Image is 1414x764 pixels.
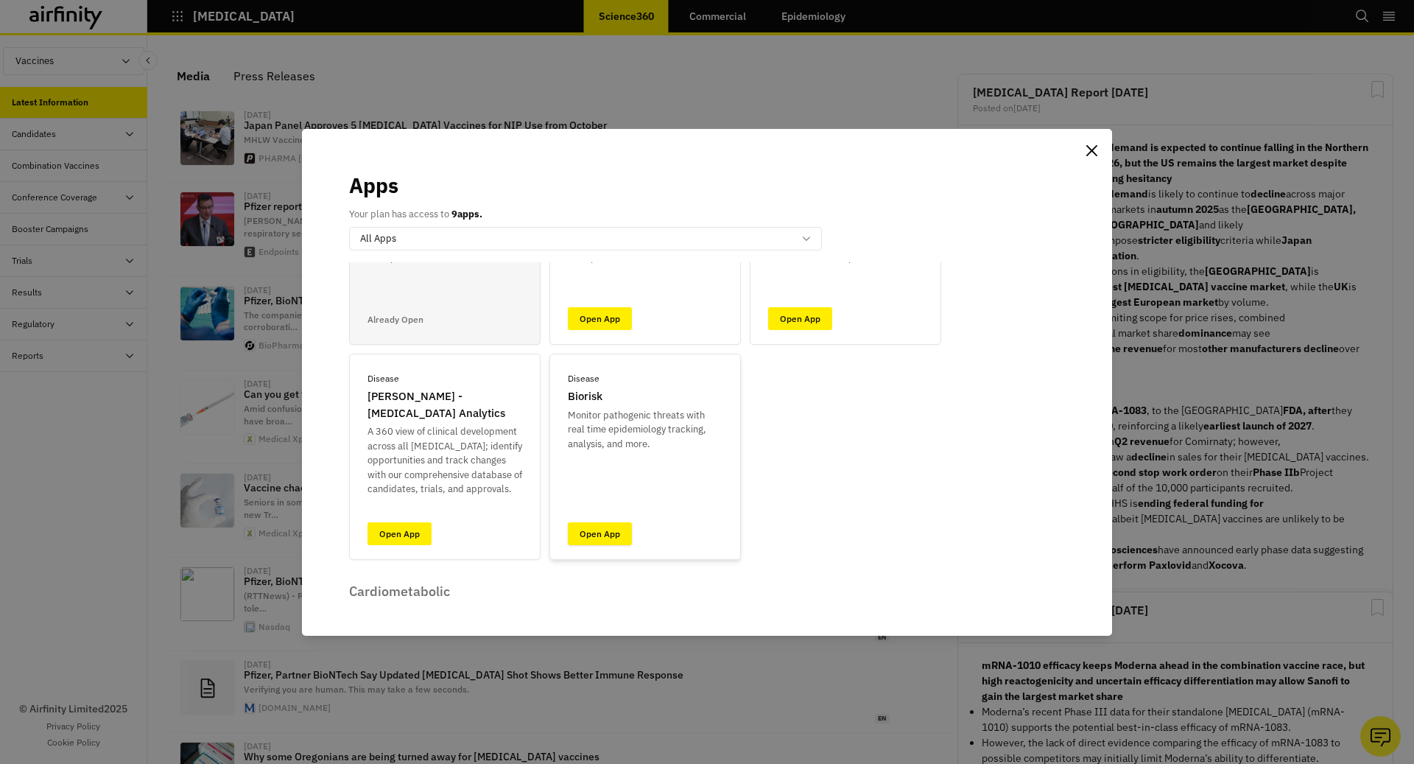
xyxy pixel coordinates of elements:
[367,522,432,545] a: Open App
[1080,139,1103,163] button: Close
[568,372,599,385] p: Disease
[367,424,522,497] p: A 360 view of clinical development across all [MEDICAL_DATA]; identify opportunities and track ch...
[568,522,632,545] a: Open App
[568,408,722,452] p: Monitor pathogenic threats with real time epidemiology tracking, analysis, and more.
[349,170,398,201] p: Apps
[768,307,832,330] a: Open App
[360,231,396,246] p: All Apps
[367,313,423,326] p: Already Open
[568,307,632,330] a: Open App
[349,207,482,222] p: Your plan has access to
[451,208,482,220] b: 9 apps.
[367,388,522,421] p: [PERSON_NAME] - [MEDICAL_DATA] Analytics
[568,388,602,405] p: Biorisk
[367,372,399,385] p: Disease
[349,583,541,600] p: Cardiometabolic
